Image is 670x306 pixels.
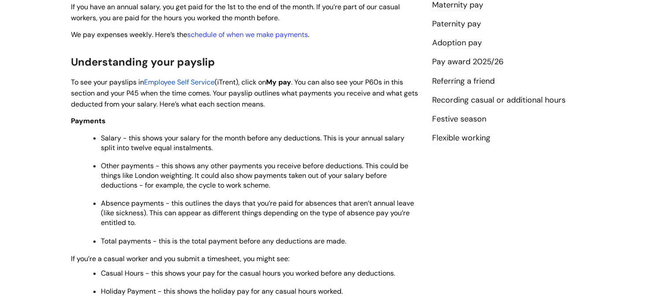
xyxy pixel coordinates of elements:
a: Flexible working [432,133,490,144]
a: schedule of when we make payments [187,30,308,39]
a: Referring a friend [432,76,495,87]
a: Paternity pay [432,18,481,30]
a: Adoption pay [432,37,482,49]
span: Understanding your payslip [71,55,215,69]
span: To see your payslips in [71,77,144,87]
span: We pay expenses weekly [71,30,152,39]
a: Festive season [432,114,486,125]
a: Recording casual or additional hours [432,95,566,106]
span: . Here’s the . [71,30,309,39]
span: Holiday Payment - this shows the holiday pay for any casual hours worked. [101,287,343,296]
span: Salary - this shows your salary for the month before any deductions. This is your annual salary s... [101,133,404,152]
a: Pay award 2025/26 [432,56,503,68]
span: (iTrent), click on [215,77,266,87]
span: . You can also see your P60s in this section and your P45 when the time comes. Your payslip outli... [71,77,418,109]
span: Payments [71,116,106,125]
a: Employee Self Service [144,77,215,87]
span: Total payments - this is the total payment before any deductions are made. [101,236,346,246]
span: If you’re a casual worker and you submit a timesheet, you might see: [71,254,289,263]
span: Casual Hours - this shows your pay for the casual hours you worked before any deductions. [101,269,395,278]
span: Other payments - this shows any other payments you receive before deductions. This could be thing... [101,161,408,190]
span: My pay [266,77,291,87]
span: Absence payments - this outlines the days that you’re paid for absences that aren’t annual leave ... [101,199,414,227]
span: If you have an annual salary, you get paid for the 1st to the end of the month. If you’re part of... [71,2,400,22]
